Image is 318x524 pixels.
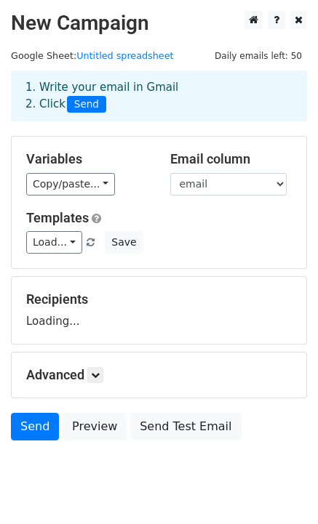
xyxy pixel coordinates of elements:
[26,367,292,383] h5: Advanced
[130,413,241,440] a: Send Test Email
[11,50,174,61] small: Google Sheet:
[15,79,303,113] div: 1. Write your email in Gmail 2. Click
[63,413,127,440] a: Preview
[26,210,89,225] a: Templates
[26,291,292,307] h5: Recipients
[210,50,307,61] a: Daily emails left: 50
[210,48,307,64] span: Daily emails left: 50
[170,151,293,167] h5: Email column
[26,151,148,167] h5: Variables
[11,11,307,36] h2: New Campaign
[11,413,59,440] a: Send
[67,96,106,113] span: Send
[76,50,173,61] a: Untitled spreadsheet
[26,291,292,329] div: Loading...
[105,231,143,254] button: Save
[26,231,82,254] a: Load...
[26,173,115,196] a: Copy/paste...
